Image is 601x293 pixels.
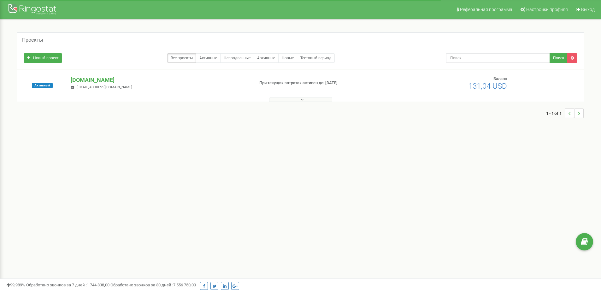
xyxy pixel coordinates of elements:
span: Реферальная программа [460,7,512,12]
span: 99,989% [6,283,25,287]
button: Поиск [550,53,568,63]
a: Новые [278,53,297,63]
a: Все проекты [167,53,196,63]
span: 131,04 USD [468,82,507,91]
h5: Проекты [22,37,43,43]
u: 1 744 838,00 [87,283,109,287]
span: Активный [32,83,53,88]
span: [EMAIL_ADDRESS][DOMAIN_NAME] [77,85,132,89]
a: Новый проект [24,53,62,63]
input: Поиск [446,53,550,63]
a: Архивные [254,53,279,63]
nav: ... [546,102,584,124]
u: 7 556 750,00 [173,283,196,287]
a: Активные [196,53,221,63]
span: Обработано звонков за 30 дней : [110,283,196,287]
span: Настройки профиля [526,7,568,12]
span: Обработано звонков за 7 дней : [26,283,109,287]
span: Выход [581,7,595,12]
a: Непродленные [220,53,254,63]
p: [DOMAIN_NAME] [71,76,249,84]
span: 1 - 1 of 1 [546,108,565,118]
span: Баланс [493,76,507,81]
a: Тестовый период [297,53,335,63]
p: При текущих затратах активен до: [DATE] [259,80,391,86]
